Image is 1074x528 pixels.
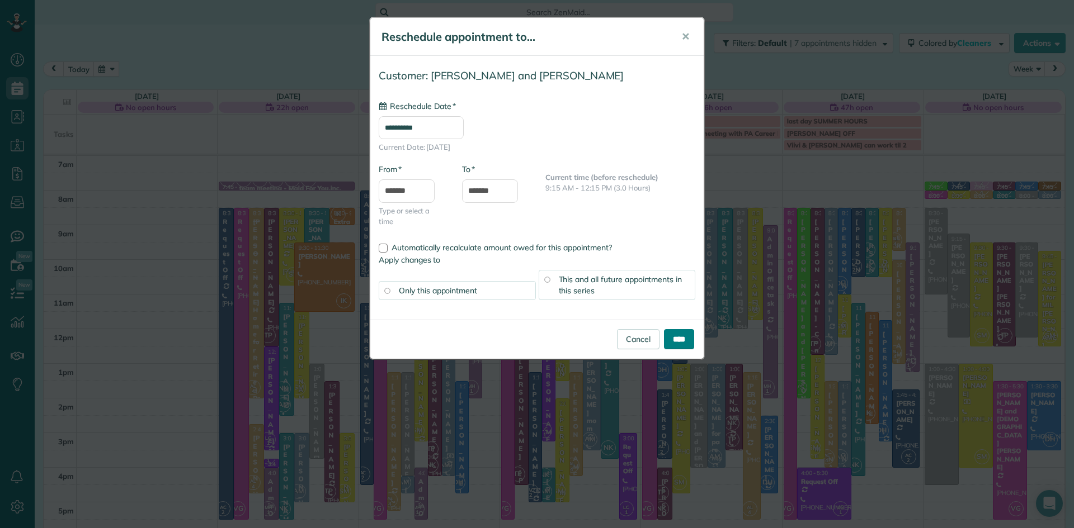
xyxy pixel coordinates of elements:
[462,164,475,175] label: To
[379,70,695,82] h4: Customer: [PERSON_NAME] and [PERSON_NAME]
[559,274,682,296] span: This and all future appointments in this series
[392,242,612,253] span: Automatically recalculate amount owed for this appointment?
[379,101,456,112] label: Reschedule Date
[379,142,695,153] span: Current Date: [DATE]
[544,277,550,282] input: This and all future appointments in this series
[617,329,660,349] a: Cancel
[384,288,390,293] input: Only this appointment
[381,29,666,45] h5: Reschedule appointment to...
[681,30,690,43] span: ✕
[379,254,695,265] label: Apply changes to
[399,286,477,296] span: Only this appointment
[545,173,658,182] b: Current time (before reschedule)
[545,183,695,193] p: 9:15 AM - 12:15 PM (3.0 Hours)
[379,164,402,175] label: From
[379,206,445,227] span: Type or select a time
